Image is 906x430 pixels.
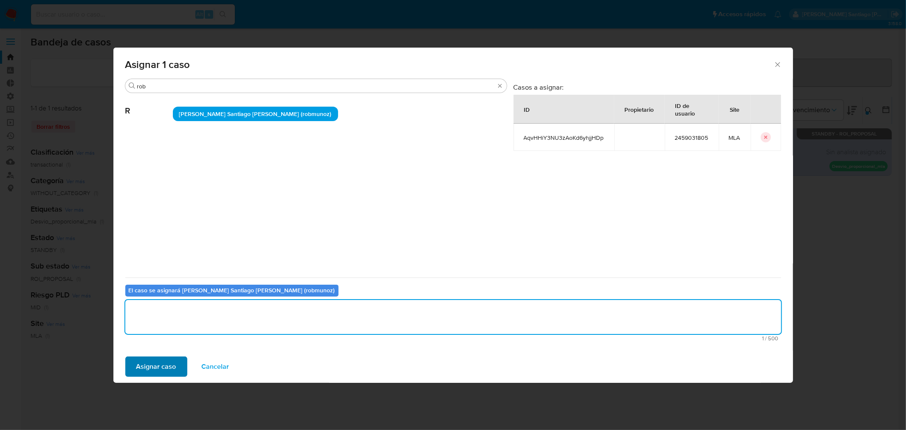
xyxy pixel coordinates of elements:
[128,336,779,341] span: Máximo 500 caracteres
[125,93,173,116] span: R
[125,356,187,377] button: Asignar caso
[761,132,771,142] button: icon-button
[524,134,604,141] span: AqvHHiY3NU3zAoKd6yhjjHDp
[497,82,503,89] button: Borrar
[129,286,335,294] b: El caso se asignará [PERSON_NAME] Santiago [PERSON_NAME] (robmunoz)
[720,99,750,119] div: Site
[179,110,332,118] span: [PERSON_NAME] Santiago [PERSON_NAME] (robmunoz)
[773,60,781,68] button: Cerrar ventana
[129,82,135,89] button: Buscar
[675,134,708,141] span: 2459031805
[729,134,740,141] span: MLA
[125,59,774,70] span: Asignar 1 caso
[136,357,176,376] span: Asignar caso
[615,99,664,119] div: Propietario
[514,99,540,119] div: ID
[665,95,718,123] div: ID de usuario
[202,357,229,376] span: Cancelar
[173,107,338,121] div: [PERSON_NAME] Santiago [PERSON_NAME] (robmunoz)
[191,356,240,377] button: Cancelar
[137,82,495,90] input: Buscar analista
[514,83,781,91] h3: Casos a asignar:
[113,48,793,383] div: assign-modal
